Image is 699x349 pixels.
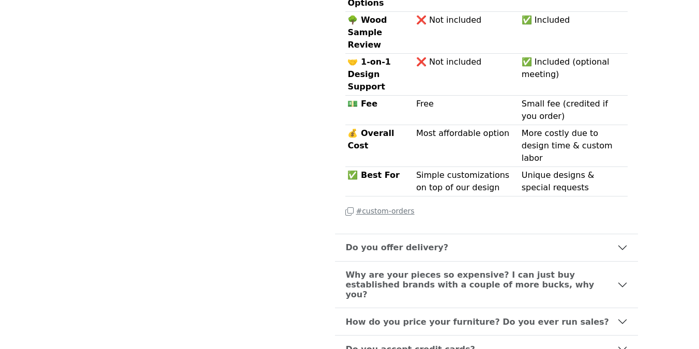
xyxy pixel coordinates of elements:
[520,11,628,53] td: ✅ Included
[414,11,520,53] td: ❌ Not included
[335,262,638,308] button: Why are your pieces so expensive? I can just buy established brands with a couple of more bucks, ...
[345,270,617,300] b: Why are your pieces so expensive? I can just buy established brands with a couple of more bucks, ...
[520,53,628,95] td: ✅ Included (optional meeting)
[414,125,520,166] td: Most affordable option
[520,95,628,125] td: Small fee (credited if you order)
[520,125,628,166] td: More costly due to design time & custom labor
[345,125,414,166] th: 💰 Overall Cost
[414,53,520,95] td: ❌ Not included
[335,308,638,335] button: How do you price your furniture? Do you ever run sales?
[345,317,609,327] b: How do you price your furniture? Do you ever run sales?
[345,242,448,252] b: Do you offer delivery?
[345,206,414,216] a: #custom-orders
[345,166,414,196] th: ✅ Best For
[345,95,414,125] th: 💵 Fee
[335,234,638,261] button: Do you offer delivery?
[345,53,414,95] th: 🤝 1-on-1 Design Support
[345,11,414,53] th: 🌳 Wood Sample Review
[520,166,628,196] td: Unique designs & special requests
[414,166,520,196] td: Simple customizations on top of our design
[345,207,414,215] small: # custom-orders
[414,95,520,125] td: Free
